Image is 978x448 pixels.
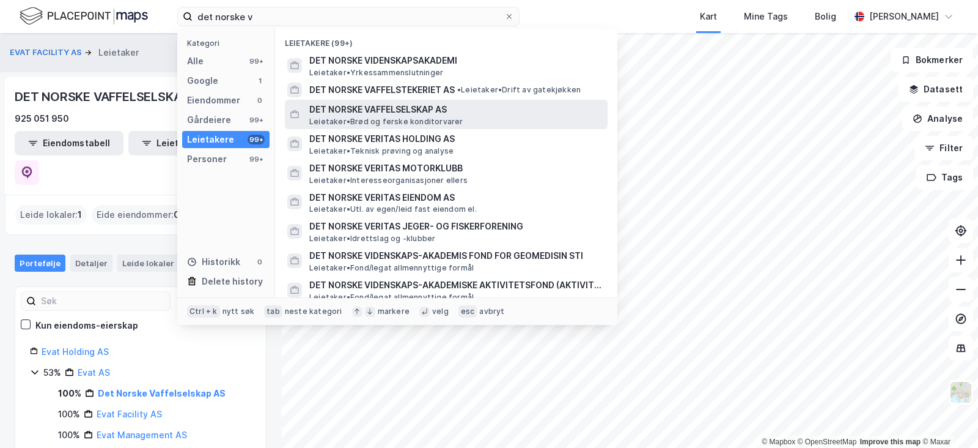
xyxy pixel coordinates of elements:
[177,257,189,269] div: 1
[457,85,581,95] span: Leietaker • Drift av gatekjøkken
[15,255,65,272] div: Portefølje
[457,85,461,94] span: •
[309,248,603,263] span: DET NORSKE VIDENSKAPS-AKADEMIS FOND FOR GEOMEDISIN STI
[78,367,110,378] a: Evat AS
[914,136,973,160] button: Filter
[309,117,463,127] span: Leietaker • Brød og ferske konditorvarer
[309,53,603,68] span: DET NORSKE VIDENSKAPSAKADEMI
[15,111,69,126] div: 925 051 950
[187,73,218,88] div: Google
[15,205,87,225] div: Leide lokaler :
[20,6,148,27] img: logo.f888ab2527a4732fd821a326f86c7f29.svg
[187,113,231,127] div: Gårdeiere
[128,131,237,155] button: Leietakertabell
[815,9,836,24] div: Bolig
[922,438,950,446] a: Maxar
[15,131,123,155] button: Eiendomstabell
[891,48,973,72] button: Bokmerker
[58,407,80,422] div: 100%
[916,165,973,190] button: Tags
[15,87,211,106] div: DET NORSKE VAFFELSELSKAP AS
[187,132,234,147] div: Leietakere
[187,93,240,108] div: Eiendommer
[309,293,474,302] span: Leietaker • Fond/legat allmennyttige formål
[860,438,921,446] a: Improve this map
[309,146,454,156] span: Leietaker • Teknisk prøving og analyse
[285,307,342,316] div: neste kategori
[762,438,795,446] a: Mapbox
[42,346,109,357] a: Evat Holding AS
[309,102,603,117] span: DET NORSKE VAFFELSELSKAP AS
[255,257,265,267] div: 0
[309,190,603,205] span: DET NORSKE VERITAS EIENDOM AS
[458,305,477,318] div: esc
[58,386,81,401] div: 100%
[744,9,788,24] div: Mine Tags
[70,255,112,272] div: Detaljer
[92,205,185,225] div: Eide eiendommer :
[248,56,265,66] div: 99+
[309,83,455,97] span: DET NORSKE VAFFELSTEKERIET AS
[193,7,504,26] input: Søk på adresse, matrikkel, gårdeiere, leietakere eller personer
[869,9,939,24] div: [PERSON_NAME]
[902,106,973,131] button: Analyse
[98,45,139,60] div: Leietaker
[202,274,263,289] div: Delete history
[248,135,265,144] div: 99+
[187,152,227,166] div: Personer
[309,263,474,273] span: Leietaker • Fond/legat allmennyttige formål
[117,255,194,272] div: Leide lokaler
[309,176,468,185] span: Leietaker • Interesseorganisasjoner ellers
[43,365,61,380] div: 53%
[78,207,82,222] span: 1
[36,292,170,310] input: Søk
[899,77,973,102] button: Datasett
[309,161,603,176] span: DET NORSKE VERITAS MOTORKLUBB
[255,76,265,86] div: 1
[248,154,265,164] div: 99+
[35,318,138,333] div: Kun eiendoms-eierskap
[309,68,443,78] span: Leietaker • Yrkessammenslutninger
[58,428,80,442] div: 100%
[98,388,226,398] a: Det Norske Vaffelselskap AS
[187,305,220,318] div: Ctrl + k
[97,430,187,440] a: Evat Management AS
[255,95,265,105] div: 0
[378,307,410,316] div: markere
[700,9,717,24] div: Kart
[187,255,240,269] div: Historikk
[432,307,449,316] div: velg
[187,39,270,48] div: Kategori
[479,307,504,316] div: avbryt
[264,305,282,318] div: tab
[798,438,857,446] a: OpenStreetMap
[10,47,84,59] button: EVAT FACILITY AS
[187,54,204,69] div: Alle
[309,219,603,234] span: DET NORSKE VERITAS JEGER- OG FISKERFORENING
[949,381,972,404] img: Z
[309,234,435,244] span: Leietaker • Idrettslag og -klubber
[309,278,603,293] span: DET NORSKE VIDENSKAPS-AKADEMISKE AKTIVITETSFOND (AKTIVITETSFONDET) STI
[309,204,477,214] span: Leietaker • Utl. av egen/leid fast eiendom el.
[222,307,255,316] div: nytt søk
[275,29,617,51] div: Leietakere (99+)
[309,132,603,146] span: DET NORSKE VERITAS HOLDING AS
[97,409,162,419] a: Evat Facility AS
[248,115,265,125] div: 99+
[174,207,180,222] span: 0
